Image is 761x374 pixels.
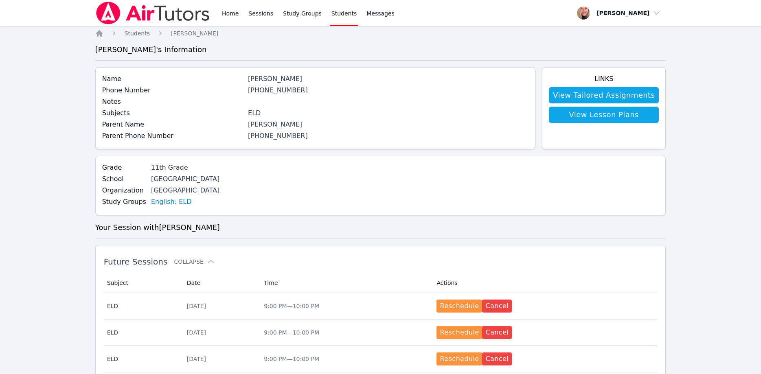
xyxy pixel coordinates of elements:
[187,328,254,337] div: [DATE]
[264,356,319,362] span: 9:00 PM — 10:00 PM
[104,273,182,293] th: Subject
[102,197,146,207] label: Study Groups
[151,163,238,173] div: 11th Grade
[174,258,215,266] button: Collapse
[125,30,150,37] span: Students
[549,87,659,103] a: View Tailored Assignments
[151,197,192,207] a: English: ELD
[482,352,512,365] button: Cancel
[102,97,243,107] label: Notes
[248,86,308,94] a: [PHONE_NUMBER]
[102,120,243,129] label: Parent Name
[248,108,529,118] div: ELD
[102,131,243,141] label: Parent Phone Number
[102,74,243,84] label: Name
[104,319,658,346] tr: ELD[DATE]9:00 PM—10:00 PMRescheduleCancel
[95,29,666,37] nav: Breadcrumb
[248,120,529,129] div: [PERSON_NAME]
[432,273,657,293] th: Actions
[187,302,254,310] div: [DATE]
[104,293,658,319] tr: ELD[DATE]9:00 PM—10:00 PMRescheduleCancel
[482,326,512,339] button: Cancel
[171,30,218,37] span: [PERSON_NAME]
[102,163,146,173] label: Grade
[436,326,482,339] button: Reschedule
[95,2,211,24] img: Air Tutors
[102,174,146,184] label: School
[102,85,243,95] label: Phone Number
[549,74,659,84] h4: Links
[151,174,238,184] div: [GEOGRAPHIC_DATA]
[125,29,150,37] a: Students
[107,302,177,310] span: ELD
[95,222,666,233] h3: Your Session with [PERSON_NAME]
[187,355,254,363] div: [DATE]
[102,108,243,118] label: Subjects
[95,44,666,55] h3: [PERSON_NAME] 's Information
[482,300,512,313] button: Cancel
[436,352,482,365] button: Reschedule
[102,186,146,195] label: Organization
[171,29,218,37] a: [PERSON_NAME]
[104,257,168,267] span: Future Sessions
[151,186,238,195] div: [GEOGRAPHIC_DATA]
[259,273,432,293] th: Time
[182,273,259,293] th: Date
[264,329,319,336] span: 9:00 PM — 10:00 PM
[366,9,395,17] span: Messages
[104,346,658,372] tr: ELD[DATE]9:00 PM—10:00 PMRescheduleCancel
[107,355,177,363] span: ELD
[436,300,482,313] button: Reschedule
[248,132,308,140] a: [PHONE_NUMBER]
[264,303,319,309] span: 9:00 PM — 10:00 PM
[549,107,659,123] a: View Lesson Plans
[248,74,529,84] div: [PERSON_NAME]
[107,328,177,337] span: ELD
